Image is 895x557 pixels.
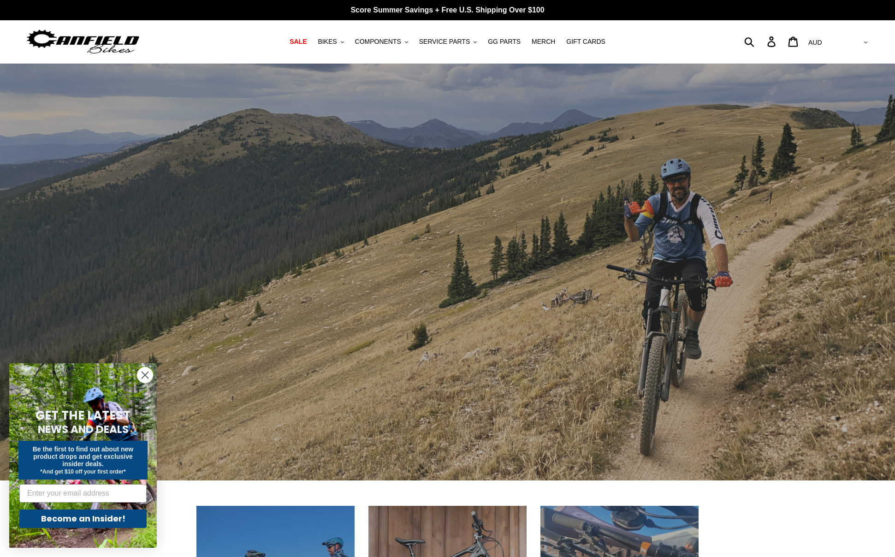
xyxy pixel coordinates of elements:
input: Enter your email address [19,484,147,503]
span: *And get $10 off your first order* [40,468,125,475]
span: SALE [290,38,307,46]
input: Search [749,31,773,52]
span: NEWS AND DEALS [38,422,129,437]
a: GIFT CARDS [562,36,610,48]
img: Canfield Bikes [25,27,141,56]
span: COMPONENTS [355,38,401,46]
span: GG PARTS [488,38,521,46]
span: GET THE LATEST [36,407,130,424]
button: BIKES [313,36,348,48]
button: COMPONENTS [350,36,413,48]
a: SALE [285,36,311,48]
span: Be the first to find out about new product drops and get exclusive insider deals. [33,445,134,468]
button: Close dialog [137,367,153,383]
button: SERVICE PARTS [415,36,481,48]
a: MERCH [527,36,560,48]
button: Become an Insider! [19,510,147,528]
span: GIFT CARDS [566,38,605,46]
span: MERCH [532,38,555,46]
a: GG PARTS [483,36,525,48]
span: SERVICE PARTS [419,38,470,46]
span: BIKES [318,38,337,46]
